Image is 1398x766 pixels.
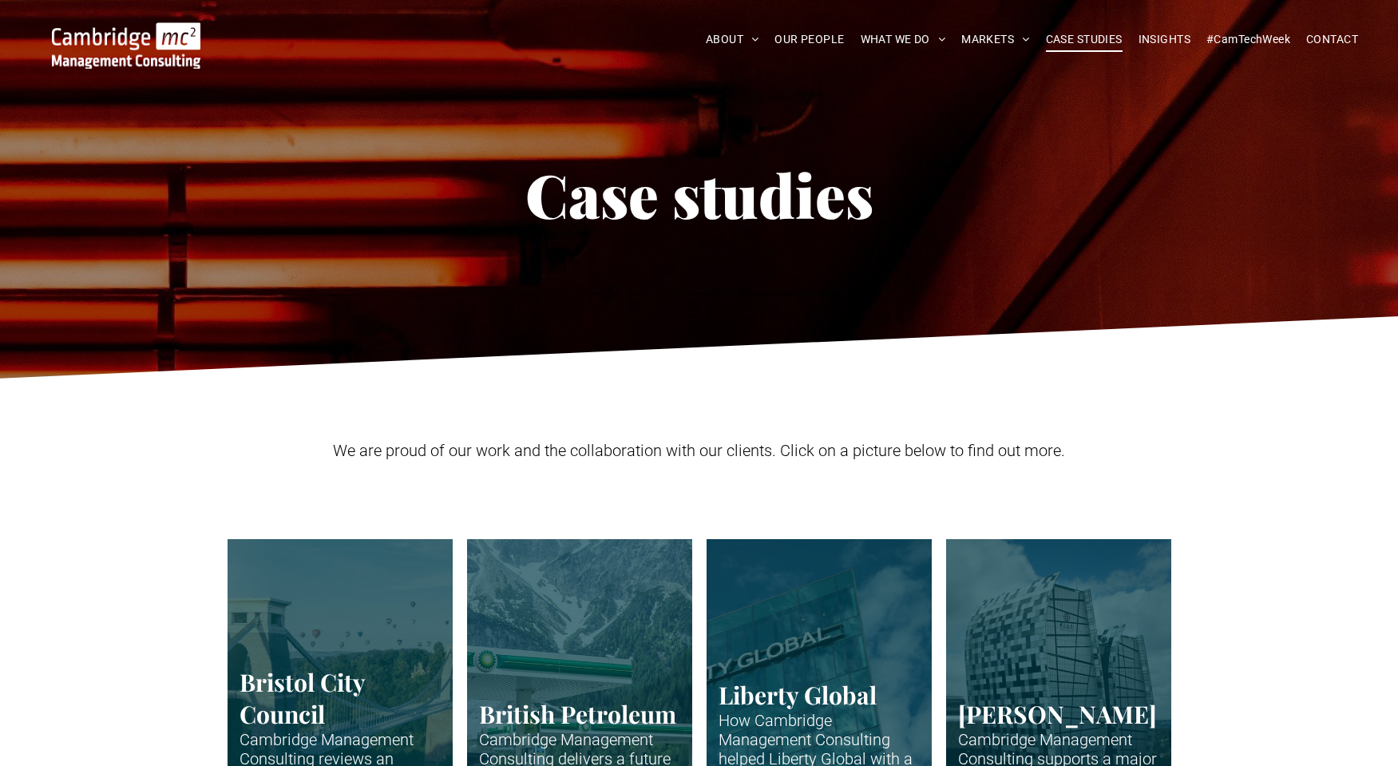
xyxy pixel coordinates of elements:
[525,154,873,234] span: Case studies
[1198,27,1298,52] a: #CamTechWeek
[698,27,767,52] a: ABOUT
[1038,27,1131,52] a: CASE STUDIES
[333,441,1065,460] span: We are proud of our work and the collaboration with our clients. Click on a picture below to find...
[766,27,852,52] a: OUR PEOPLE
[853,27,954,52] a: WHAT WE DO
[1131,27,1198,52] a: INSIGHTS
[953,27,1037,52] a: MARKETS
[52,22,200,69] img: Cambridge MC Logo
[1298,27,1366,52] a: CONTACT
[52,25,200,42] a: Your Business Transformed | Cambridge Management Consulting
